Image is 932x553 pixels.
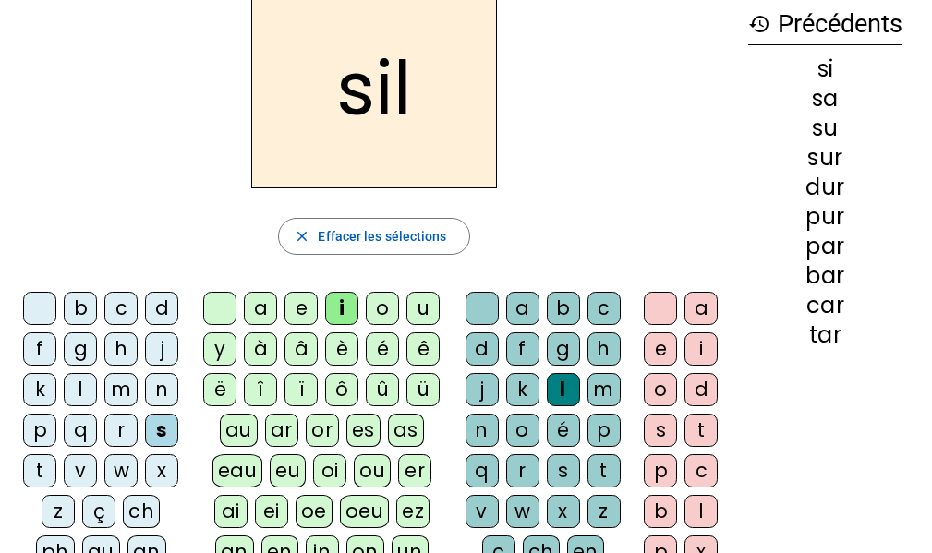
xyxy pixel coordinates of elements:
div: f [23,332,56,366]
div: m [104,373,138,406]
div: û [366,373,399,406]
div: è [325,332,358,366]
div: ei [255,495,288,528]
div: f [506,332,539,366]
div: r [506,454,539,487]
div: tar [748,324,902,346]
div: au [220,414,258,447]
div: n [466,414,499,447]
div: s [644,414,677,447]
div: d [466,332,499,366]
mat-icon: close [294,228,310,245]
div: ê [406,332,440,366]
div: i [325,292,358,325]
div: y [203,332,236,366]
div: ar [265,414,298,447]
div: k [23,373,56,406]
div: p [644,454,677,487]
div: eau [212,454,263,487]
div: pur [748,206,902,228]
mat-icon: history [748,13,770,35]
div: si [748,58,902,80]
div: q [64,414,97,447]
div: m [587,373,621,406]
div: p [587,414,621,447]
div: as [388,414,424,447]
div: su [748,117,902,139]
div: ez [396,495,430,528]
div: j [145,332,178,366]
div: ch [123,495,160,528]
div: t [684,414,718,447]
div: e [284,292,318,325]
div: n [145,373,178,406]
div: oeu [340,495,390,528]
div: w [104,454,138,487]
div: c [104,292,138,325]
div: é [366,332,399,366]
div: bar [748,265,902,287]
div: e [644,332,677,366]
div: a [684,292,718,325]
div: l [64,373,97,406]
div: h [104,332,138,366]
div: p [23,414,56,447]
div: î [244,373,277,406]
div: t [587,454,621,487]
div: i [684,332,718,366]
div: j [466,373,499,406]
div: ô [325,373,358,406]
div: g [547,332,580,366]
div: â [284,332,318,366]
div: o [366,292,399,325]
div: u [406,292,440,325]
div: ü [406,373,440,406]
div: v [466,495,499,528]
div: ï [284,373,318,406]
div: par [748,235,902,258]
div: é [547,414,580,447]
div: or [306,414,339,447]
div: oe [296,495,333,528]
div: car [748,295,902,317]
span: Effacer les sélections [318,225,446,247]
div: b [547,292,580,325]
div: z [42,495,75,528]
div: g [64,332,97,366]
div: s [145,414,178,447]
div: c [587,292,621,325]
div: c [684,454,718,487]
div: b [64,292,97,325]
div: b [644,495,677,528]
div: d [684,373,718,406]
div: ë [203,373,236,406]
div: z [587,495,621,528]
div: oi [313,454,346,487]
div: à [244,332,277,366]
div: v [64,454,97,487]
div: ou [354,454,391,487]
div: l [547,373,580,406]
button: Effacer les sélections [278,218,469,255]
div: q [466,454,499,487]
div: x [547,495,580,528]
div: a [244,292,277,325]
div: x [145,454,178,487]
div: ç [82,495,115,528]
div: t [23,454,56,487]
div: h [587,332,621,366]
div: es [346,414,381,447]
div: l [684,495,718,528]
div: er [398,454,431,487]
div: sa [748,88,902,110]
h3: Précédents [748,4,902,45]
div: w [506,495,539,528]
div: eu [270,454,306,487]
div: a [506,292,539,325]
div: sur [748,147,902,169]
div: o [506,414,539,447]
div: k [506,373,539,406]
div: d [145,292,178,325]
div: s [547,454,580,487]
div: ai [214,495,248,528]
